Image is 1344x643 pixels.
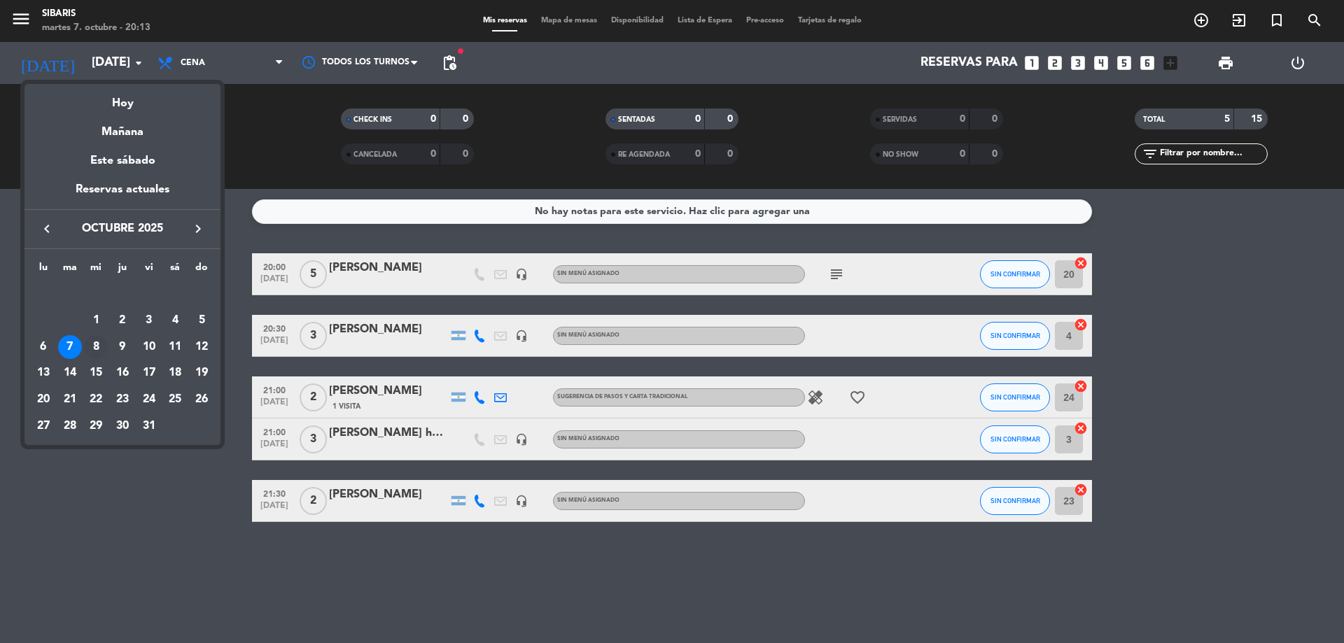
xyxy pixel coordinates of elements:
[137,335,161,359] div: 10
[57,386,83,413] td: 21 de octubre de 2025
[57,334,83,360] td: 7 de octubre de 2025
[58,335,82,359] div: 7
[111,414,134,438] div: 30
[31,361,55,385] div: 13
[57,260,83,281] th: martes
[137,414,161,438] div: 31
[24,141,220,181] div: Este sábado
[190,388,213,411] div: 26
[24,181,220,209] div: Reservas actuales
[34,220,59,238] button: keyboard_arrow_left
[31,335,55,359] div: 6
[83,307,109,334] td: 1 de octubre de 2025
[111,335,134,359] div: 9
[162,307,189,334] td: 4 de octubre de 2025
[57,413,83,439] td: 28 de octubre de 2025
[136,360,162,386] td: 17 de octubre de 2025
[188,260,215,281] th: domingo
[163,309,187,332] div: 4
[109,360,136,386] td: 16 de octubre de 2025
[111,309,134,332] div: 2
[111,361,134,385] div: 16
[83,413,109,439] td: 29 de octubre de 2025
[190,309,213,332] div: 5
[83,386,109,413] td: 22 de octubre de 2025
[57,360,83,386] td: 14 de octubre de 2025
[190,335,213,359] div: 12
[84,335,108,359] div: 8
[30,360,57,386] td: 13 de octubre de 2025
[24,84,220,113] div: Hoy
[24,113,220,141] div: Mañana
[136,260,162,281] th: viernes
[109,307,136,334] td: 2 de octubre de 2025
[109,334,136,360] td: 9 de octubre de 2025
[109,386,136,413] td: 23 de octubre de 2025
[188,360,215,386] td: 19 de octubre de 2025
[162,334,189,360] td: 11 de octubre de 2025
[136,334,162,360] td: 10 de octubre de 2025
[38,220,55,237] i: keyboard_arrow_left
[162,360,189,386] td: 18 de octubre de 2025
[30,413,57,439] td: 27 de octubre de 2025
[83,260,109,281] th: miércoles
[162,260,189,281] th: sábado
[111,388,134,411] div: 23
[84,309,108,332] div: 1
[136,413,162,439] td: 31 de octubre de 2025
[162,386,189,413] td: 25 de octubre de 2025
[190,220,206,237] i: keyboard_arrow_right
[188,334,215,360] td: 12 de octubre de 2025
[136,386,162,413] td: 24 de octubre de 2025
[136,307,162,334] td: 3 de octubre de 2025
[30,281,215,307] td: OCT.
[58,361,82,385] div: 14
[188,386,215,413] td: 26 de octubre de 2025
[137,309,161,332] div: 3
[30,260,57,281] th: lunes
[190,361,213,385] div: 19
[109,260,136,281] th: jueves
[83,360,109,386] td: 15 de octubre de 2025
[30,334,57,360] td: 6 de octubre de 2025
[30,386,57,413] td: 20 de octubre de 2025
[188,307,215,334] td: 5 de octubre de 2025
[84,361,108,385] div: 15
[58,414,82,438] div: 28
[58,388,82,411] div: 21
[31,414,55,438] div: 27
[137,388,161,411] div: 24
[31,388,55,411] div: 20
[59,220,185,238] span: octubre 2025
[163,388,187,411] div: 25
[185,220,211,238] button: keyboard_arrow_right
[84,388,108,411] div: 22
[109,413,136,439] td: 30 de octubre de 2025
[163,361,187,385] div: 18
[163,335,187,359] div: 11
[84,414,108,438] div: 29
[137,361,161,385] div: 17
[83,334,109,360] td: 8 de octubre de 2025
